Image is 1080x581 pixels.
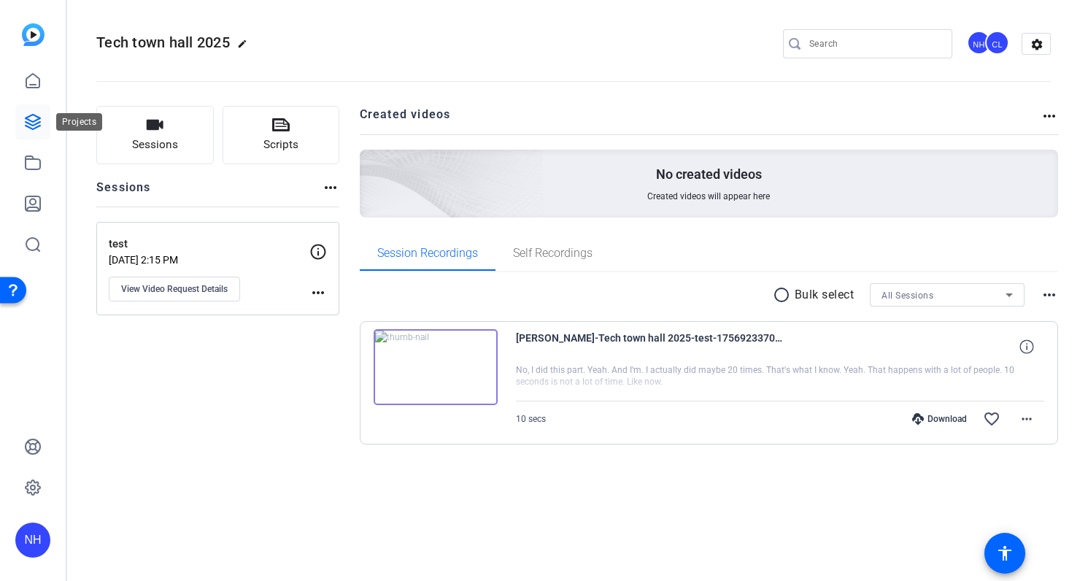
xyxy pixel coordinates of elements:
div: Download [905,413,974,425]
span: 10 secs [516,414,546,424]
div: NH [15,523,50,558]
div: CL [985,31,1009,55]
button: View Video Request Details [109,277,240,301]
input: Search [809,35,941,53]
h2: Sessions [96,179,151,207]
mat-icon: more_horiz [1041,286,1058,304]
span: View Video Request Details [121,283,228,295]
span: [PERSON_NAME]-Tech town hall 2025-test-1756923370214-webcam [516,329,786,364]
mat-icon: more_horiz [309,284,327,301]
div: Projects [56,113,102,131]
p: [DATE] 2:15 PM [109,254,309,266]
span: Scripts [263,136,298,153]
mat-icon: settings [1022,34,1052,55]
mat-icon: accessibility [996,545,1014,562]
button: Scripts [223,106,340,164]
span: Sessions [132,136,178,153]
mat-icon: more_horiz [1041,107,1058,125]
div: NH [967,31,991,55]
img: thumb-nail [374,329,498,405]
span: Self Recordings [513,247,593,259]
mat-icon: more_horiz [322,179,339,196]
span: Tech town hall 2025 [96,34,230,51]
span: All Sessions [882,290,933,301]
span: Created videos will appear here [647,191,770,202]
mat-icon: more_horiz [1018,410,1035,428]
p: test [109,236,309,253]
mat-icon: favorite_border [983,410,1000,428]
ngx-avatar: Catherine Li [985,31,1011,56]
mat-icon: radio_button_unchecked [773,286,795,304]
p: No created videos [656,166,762,183]
button: Sessions [96,106,214,164]
mat-icon: edit [237,39,255,56]
ngx-avatar: Nancy Hanninen [967,31,992,56]
p: Bulk select [795,286,855,304]
img: Creted videos background [196,5,544,322]
span: Session Recordings [377,247,478,259]
h2: Created videos [360,106,1041,134]
img: blue-gradient.svg [22,23,45,46]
